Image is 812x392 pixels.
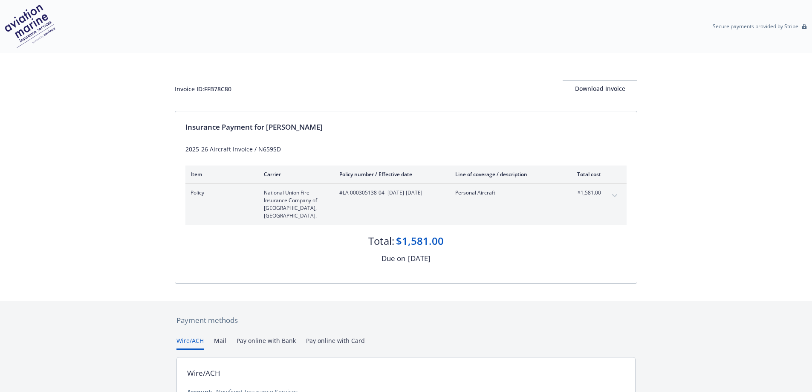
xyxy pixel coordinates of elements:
[563,80,637,97] button: Download Invoice
[264,189,326,220] span: National Union Fire Insurance Company of [GEOGRAPHIC_DATA], [GEOGRAPHIC_DATA].
[368,234,394,248] div: Total:
[408,253,431,264] div: [DATE]
[713,23,798,30] p: Secure payments provided by Stripe
[175,84,231,93] div: Invoice ID: FFB78C80
[455,189,555,197] span: Personal Aircraft
[455,171,555,178] div: Line of coverage / description
[264,171,326,178] div: Carrier
[306,336,365,350] button: Pay online with Card
[185,122,627,133] div: Insurance Payment for [PERSON_NAME]
[339,189,442,197] span: #LA 000305138-04 - [DATE]-[DATE]
[396,234,444,248] div: $1,581.00
[176,336,204,350] button: Wire/ACH
[185,145,627,154] div: 2025-26 Aircraft Invoice / N659SD
[608,189,621,203] button: expand content
[563,81,637,97] div: Download Invoice
[185,184,627,225] div: PolicyNational Union Fire Insurance Company of [GEOGRAPHIC_DATA], [GEOGRAPHIC_DATA].#LA 000305138...
[176,315,636,326] div: Payment methods
[191,189,250,197] span: Policy
[187,368,220,379] div: Wire/ACH
[381,253,405,264] div: Due on
[569,189,601,197] span: $1,581.00
[214,336,226,350] button: Mail
[569,171,601,178] div: Total cost
[191,171,250,178] div: Item
[339,171,442,178] div: Policy number / Effective date
[237,336,296,350] button: Pay online with Bank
